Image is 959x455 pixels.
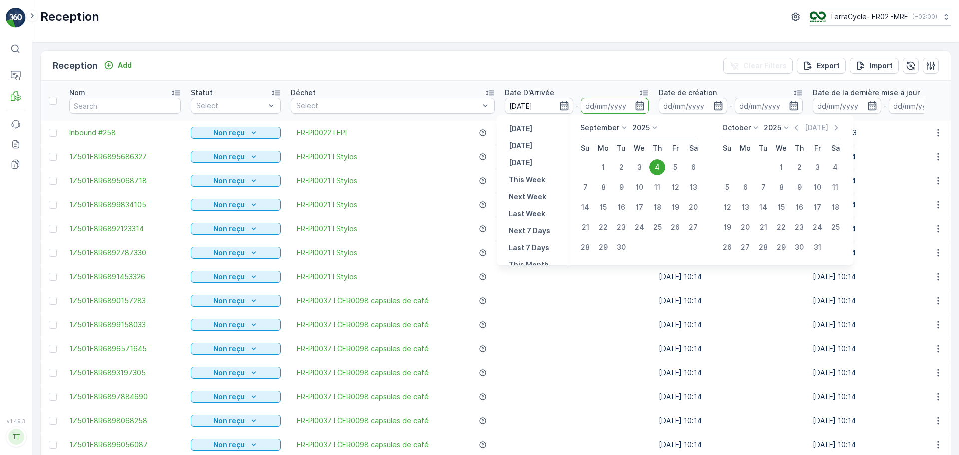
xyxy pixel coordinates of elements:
[213,296,245,306] p: Non reçu
[191,175,281,187] button: Non reçu
[69,200,181,210] span: 1Z501F8R6899834105
[883,100,887,112] p: -
[613,219,629,235] div: 23
[889,98,957,114] input: dd/mm/yyyy
[191,223,281,235] button: Non reçu
[213,320,245,330] p: Non reçu
[723,58,793,74] button: Clear Filters
[659,98,727,114] input: dd/mm/yyyy
[754,139,772,157] th: Tuesday
[509,175,545,185] p: This Week
[69,320,181,330] span: 1Z501F8R6899158033
[49,225,57,233] div: Toggle Row Selected
[595,219,611,235] div: 22
[505,225,554,237] button: Next 7 Days
[685,199,701,215] div: 20
[649,179,665,195] div: 11
[505,259,553,271] button: This Month
[297,272,357,282] a: FR-PI0021 I Stylos
[737,219,753,235] div: 20
[509,192,546,202] p: Next Week
[737,199,753,215] div: 13
[755,219,771,235] div: 21
[69,440,181,450] a: 1Z501F8R6896056087
[850,58,899,74] button: Import
[631,159,647,175] div: 3
[509,141,532,151] p: [DATE]
[805,123,828,133] p: [DATE]
[577,199,593,215] div: 14
[719,239,735,255] div: 26
[213,392,245,402] p: Non reçu
[213,368,245,378] p: Non reçu
[729,100,733,112] p: -
[191,127,281,139] button: Non reçu
[69,344,181,354] a: 1Z501F8R6896571645
[191,88,213,98] p: Statut
[575,100,579,112] p: -
[297,296,429,306] span: FR-PI0037 I CFR0098 capsules de café
[69,392,181,402] a: 1Z501F8R6897884690
[764,123,781,133] p: 2025
[505,174,549,186] button: This Week
[827,219,843,235] div: 25
[772,139,790,157] th: Wednesday
[595,159,611,175] div: 1
[69,272,181,282] a: 1Z501F8R6891453326
[827,159,843,175] div: 4
[743,61,787,71] p: Clear Filters
[648,139,666,157] th: Thursday
[297,392,429,402] a: FR-PI0037 I CFR0098 capsules de café
[595,239,611,255] div: 29
[577,219,593,235] div: 21
[196,101,265,111] p: Select
[684,139,702,157] th: Saturday
[613,179,629,195] div: 9
[773,199,789,215] div: 15
[722,123,751,133] p: October
[755,179,771,195] div: 7
[69,152,181,162] span: 1Z501F8R6895686327
[297,128,347,138] span: FR-PI0022 I EPI
[297,320,429,330] a: FR-PI0037 I CFR0098 capsules de café
[191,247,281,259] button: Non reçu
[69,128,181,138] a: Inbound #258
[509,124,532,134] p: [DATE]
[827,179,843,195] div: 11
[719,199,735,215] div: 12
[297,152,357,162] a: FR-PI0021 I Stylos
[912,13,937,21] p: ( +02:00 )
[685,219,701,235] div: 27
[49,249,57,257] div: Toggle Row Selected
[791,199,807,215] div: 16
[830,12,908,22] p: TerraCycle- FR02 -MRF
[737,239,753,255] div: 27
[69,224,181,234] span: 1Z501F8R6892123314
[509,209,545,219] p: Last Week
[613,159,629,175] div: 2
[8,429,24,445] div: TT
[505,191,550,203] button: Next Week
[827,199,843,215] div: 18
[580,123,619,133] p: September
[649,199,665,215] div: 18
[509,260,549,270] p: This Month
[509,226,550,236] p: Next 7 Days
[797,58,846,74] button: Export
[654,265,808,289] td: [DATE] 10:14
[809,219,825,235] div: 24
[49,177,57,185] div: Toggle Row Selected
[297,416,429,426] a: FR-PI0037 I CFR0098 capsules de café
[755,239,771,255] div: 28
[69,88,85,98] p: Nom
[631,199,647,215] div: 17
[297,248,357,258] span: FR-PI0021 I Stylos
[213,272,245,282] p: Non reçu
[49,129,57,137] div: Toggle Row Selected
[191,295,281,307] button: Non reçu
[817,61,840,71] p: Export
